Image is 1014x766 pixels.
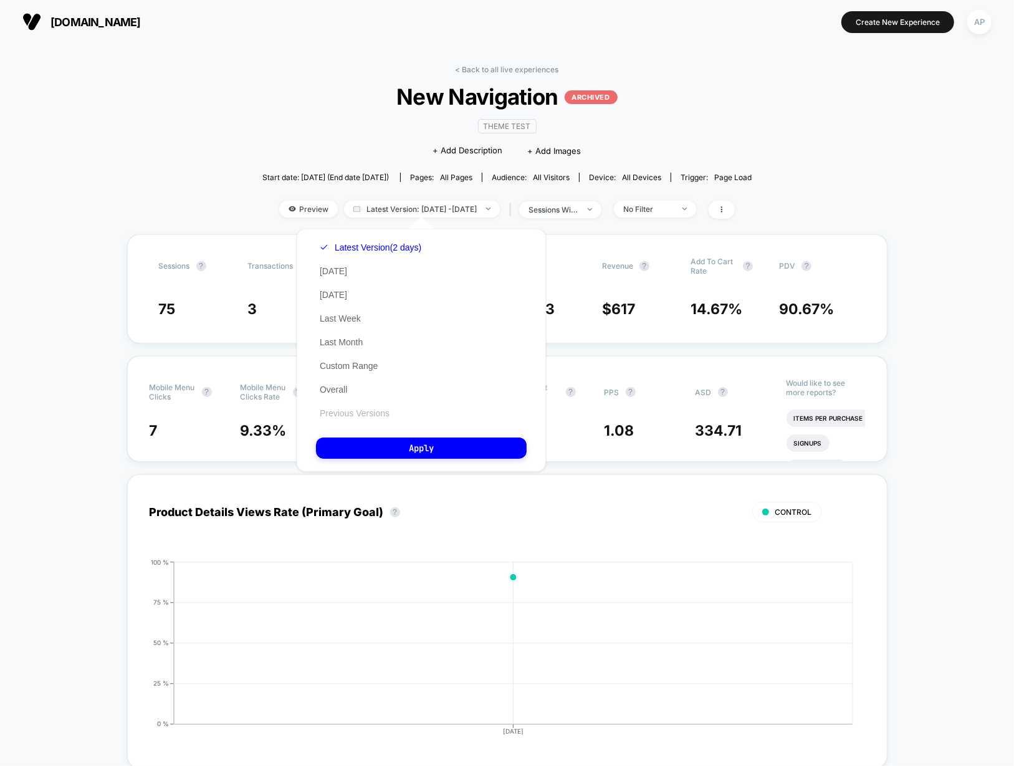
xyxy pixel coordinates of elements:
span: 334.71 [696,422,742,439]
button: Previous Versions [316,408,393,419]
span: Add To Cart Rate [691,257,737,275]
button: ? [196,261,206,271]
div: PRODUCT_DETAILS_VIEWS_RATE [137,559,853,746]
div: AP [967,10,992,34]
img: end [588,208,592,211]
button: Create New Experience [841,11,954,33]
button: Last Month [316,337,366,348]
span: Revenue [602,261,633,270]
span: Preview [279,201,338,218]
button: AP [964,9,995,35]
span: 7 [150,422,158,439]
button: ? [743,261,753,271]
span: 90.67 % [779,300,834,318]
span: Mobile Menu Clicks Rate [241,383,287,401]
button: Custom Range [316,360,381,371]
div: sessions with impression [529,205,578,214]
span: Mobile Menu Clicks [150,383,196,401]
button: ? [390,507,400,517]
button: ? [639,261,649,271]
span: Sessions [159,261,190,270]
div: Pages: [410,173,472,182]
span: $ [602,300,635,318]
span: New Navigation [287,84,727,110]
button: ? [801,261,811,271]
button: [DOMAIN_NAME] [19,12,145,32]
img: Visually logo [22,12,41,31]
span: 617 [611,300,635,318]
button: [DATE] [316,266,351,277]
button: Apply [316,438,527,459]
span: 9.33 % [241,422,287,439]
li: Items Per Purchase [787,409,871,427]
button: Overall [316,384,351,395]
span: [DOMAIN_NAME] [50,16,141,29]
span: + Add Images [528,146,581,156]
span: Device: [579,173,671,182]
li: Signups Rate [787,459,848,477]
button: ? [566,387,576,397]
tspan: 25 % [153,679,169,687]
span: 75 [159,300,176,318]
span: All Visitors [533,173,570,182]
tspan: [DATE] [503,727,524,735]
tspan: 75 % [153,598,169,606]
div: Audience: [492,173,570,182]
span: Transactions [247,261,293,270]
button: Latest Version(2 days) [316,242,425,253]
span: Start date: [DATE] (End date [DATE]) [262,173,389,182]
span: Page Load [714,173,752,182]
span: 3 [247,300,257,318]
span: Theme Test [478,119,537,133]
img: end [486,208,490,210]
button: ? [718,387,728,397]
img: end [682,208,687,210]
span: + Add Description [433,145,503,157]
button: Last Week [316,313,365,324]
li: Signups [787,434,830,452]
span: all pages [440,173,472,182]
button: ? [626,387,636,397]
div: Trigger: [681,173,752,182]
tspan: 100 % [151,558,169,566]
span: | [506,201,519,219]
span: CONTROL [775,507,812,517]
p: ARCHIVED [565,90,618,104]
img: calendar [353,206,360,212]
tspan: 0 % [157,720,169,727]
span: Latest Version: [DATE] - [DATE] [344,201,500,218]
tspan: 50 % [153,639,169,646]
span: all devices [622,173,661,182]
span: 1.08 [605,422,634,439]
a: < Back to all live experiences [456,65,559,74]
p: Would like to see more reports? [787,378,865,397]
span: PPS [605,388,619,397]
span: 14.67 % [691,300,742,318]
button: [DATE] [316,289,351,300]
span: ASD [696,388,712,397]
span: PDV [779,261,795,270]
button: ? [202,387,212,397]
div: No Filter [623,204,673,214]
